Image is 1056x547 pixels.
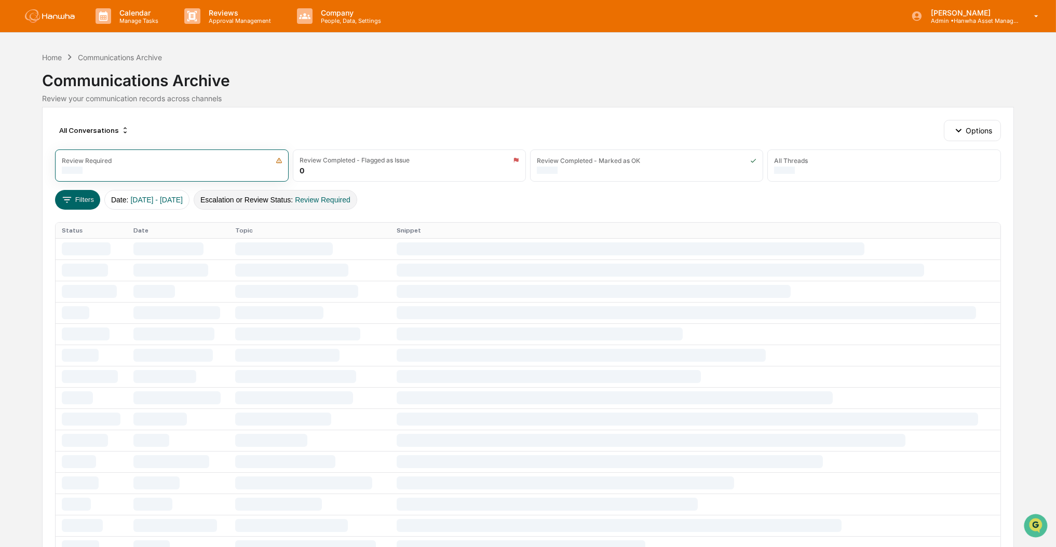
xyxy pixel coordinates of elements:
[390,223,1000,238] th: Snippet
[35,79,170,90] div: Start new chat
[130,196,183,204] span: [DATE] - [DATE]
[923,8,1019,17] p: [PERSON_NAME]
[25,9,75,23] img: logo
[55,122,133,139] div: All Conversations
[42,53,62,62] div: Home
[78,53,162,62] div: Communications Archive
[56,223,127,238] th: Status
[62,157,112,165] div: Review Required
[300,166,304,175] div: 0
[71,127,133,145] a: 🗄️Attestations
[75,132,84,140] div: 🗄️
[10,22,189,38] p: How can we help?
[21,151,65,161] span: Data Lookup
[300,156,410,164] div: Review Completed - Flagged as Issue
[537,157,640,165] div: Review Completed - Marked as OK
[944,120,1000,141] button: Options
[923,17,1019,24] p: Admin • Hanwha Asset Management ([GEOGRAPHIC_DATA]) Ltd.
[194,190,357,210] button: Escalation or Review Status:Review Required
[55,190,100,210] button: Filters
[86,131,129,141] span: Attestations
[10,132,19,140] div: 🖐️
[774,157,808,165] div: All Threads
[513,157,519,163] img: icon
[6,146,70,165] a: 🔎Data Lookup
[73,175,126,184] a: Powered byPylon
[6,127,71,145] a: 🖐️Preclearance
[35,90,131,98] div: We're available if you need us!
[10,79,29,98] img: 1746055101610-c473b297-6a78-478c-a979-82029cc54cd1
[111,8,164,17] p: Calendar
[229,223,390,238] th: Topic
[313,17,386,24] p: People, Data, Settings
[276,157,282,164] img: icon
[111,17,164,24] p: Manage Tasks
[1023,513,1051,541] iframe: Open customer support
[750,157,756,164] img: icon
[10,152,19,160] div: 🔎
[127,223,229,238] th: Date
[295,196,350,204] span: Review Required
[177,83,189,95] button: Start new chat
[42,63,1013,90] div: Communications Archive
[21,131,67,141] span: Preclearance
[200,17,276,24] p: Approval Management
[103,176,126,184] span: Pylon
[313,8,386,17] p: Company
[104,190,189,210] button: Date:[DATE] - [DATE]
[200,8,276,17] p: Reviews
[42,94,1013,103] div: Review your communication records across channels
